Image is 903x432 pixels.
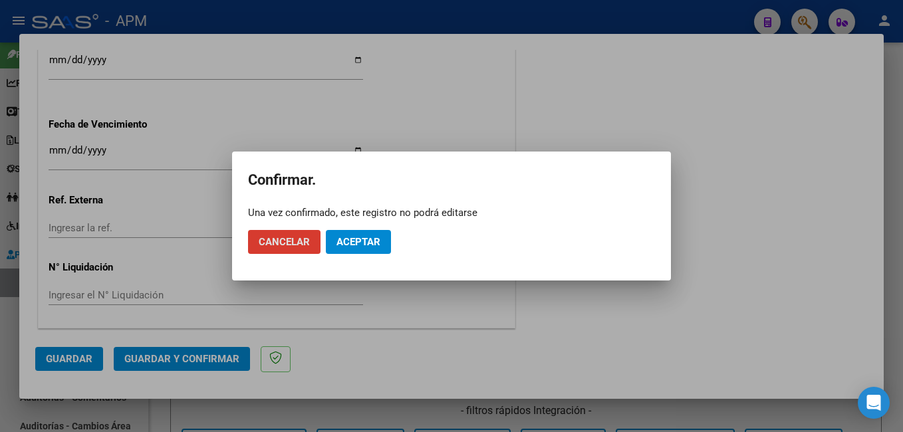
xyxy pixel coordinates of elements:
div: Una vez confirmado, este registro no podrá editarse [248,206,655,219]
h2: Confirmar. [248,167,655,193]
span: Aceptar [336,236,380,248]
button: Cancelar [248,230,321,254]
span: Cancelar [259,236,310,248]
button: Aceptar [326,230,391,254]
div: Open Intercom Messenger [858,387,890,419]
